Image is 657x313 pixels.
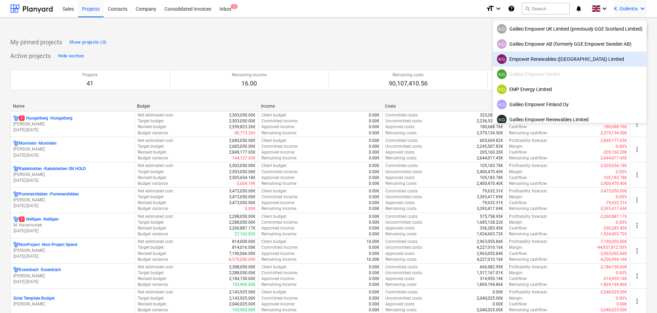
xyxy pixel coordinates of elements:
[497,100,507,109] div: Kristina Gulevica
[498,42,505,47] span: KG
[497,85,643,94] div: EMP Energy Limited
[497,24,507,34] div: Kristina Gulevica
[498,72,505,77] span: KG
[497,69,507,79] div: Kristina Gulevica
[498,57,505,62] span: KG
[497,115,507,124] div: Kristina Gulevica
[497,54,643,64] div: Empower Renewables ([GEOGRAPHIC_DATA]) Limited
[498,87,505,92] span: KG
[497,39,507,49] div: Kristina Gulevica
[497,39,643,49] div: Galileo Empower AB (formerly GGE Empower Sweden AB)
[623,280,657,313] iframe: Chat Widget
[498,26,505,32] span: KG
[497,69,643,79] div: Galileo Empower GmbH
[497,115,643,124] div: Galileo Empower Renewables Limited
[497,85,507,94] div: Kristina Gulevica
[498,102,505,107] span: KG
[497,24,643,34] div: Galileo Empower UK Limited (previously GGE Scotland Limited)
[497,54,507,64] div: Kristina Gulevica
[498,117,505,122] span: KG
[497,100,643,109] div: Galileo Empower Finland Oy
